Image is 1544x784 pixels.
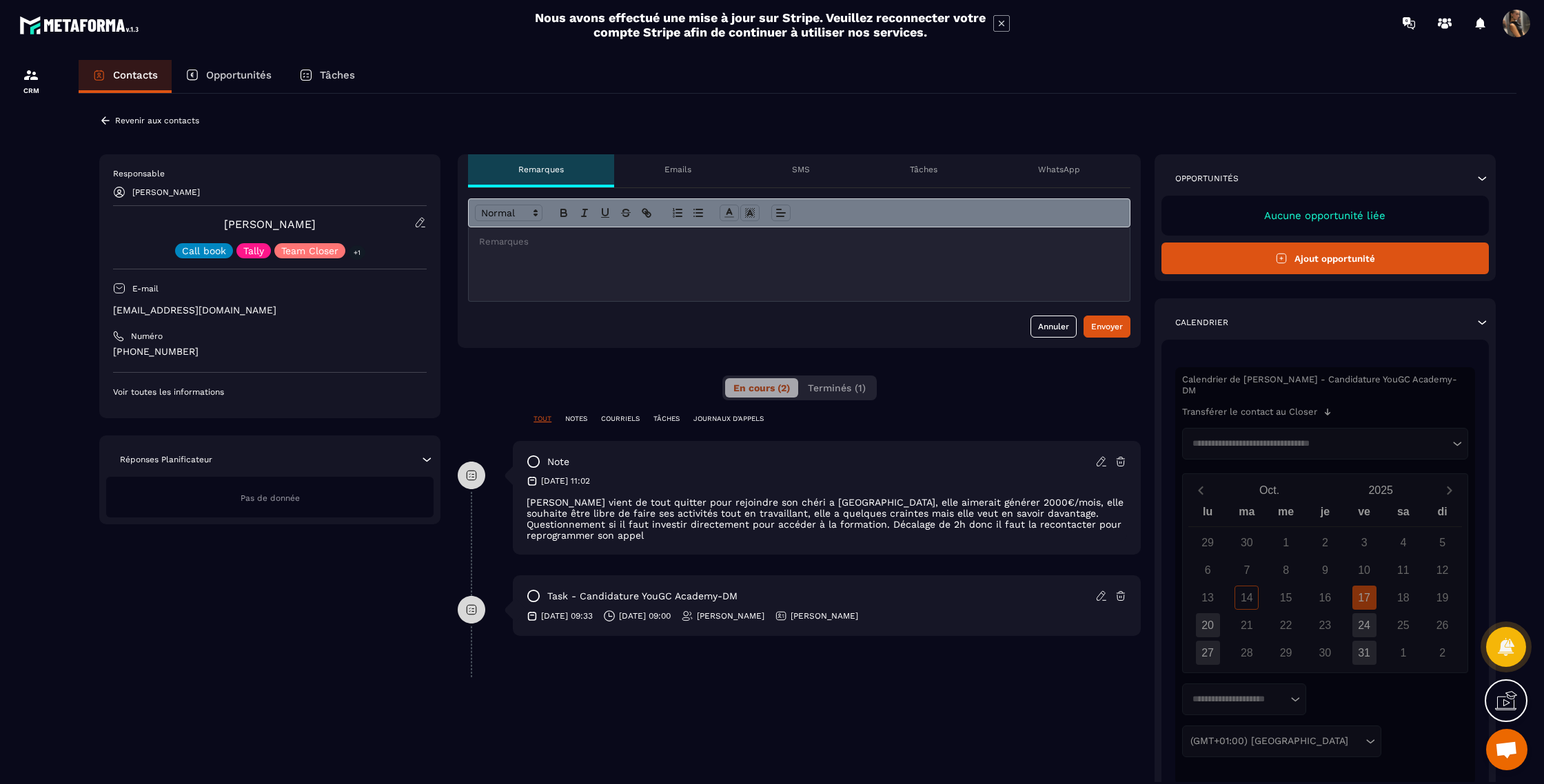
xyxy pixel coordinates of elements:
a: Tâches [285,60,369,93]
p: JOURNAUX D'APPELS [693,414,764,424]
p: Opportunités [206,69,272,81]
p: Tally [243,246,264,256]
p: WhatsApp [1038,164,1080,175]
p: NOTES [565,414,587,424]
button: En cours (2) [725,378,798,398]
p: CRM [3,87,59,94]
div: Envoyer [1091,320,1123,333]
a: formationformationCRM [3,56,59,105]
p: [PERSON_NAME] [791,610,858,621]
p: Contacts [113,69,158,81]
div: Ouvrir le chat [1486,729,1527,770]
p: note [547,455,569,468]
p: Réponses Planificateur [120,454,212,465]
p: Calendrier [1175,317,1228,328]
p: Call book [182,246,226,256]
span: Terminés (1) [808,382,866,393]
p: COURRIELS [601,414,640,424]
p: [PERSON_NAME] [132,187,200,197]
p: TOUT [534,414,551,424]
p: Opportunités [1175,173,1239,184]
p: [DATE] 11:02 [541,475,590,486]
p: [DATE] 09:33 [541,610,593,621]
p: [PHONE_NUMBER] [113,345,427,358]
a: Opportunités [172,60,285,93]
span: Pas de donnée [241,493,300,503]
button: Annuler [1030,316,1077,338]
p: [PERSON_NAME] vient de tout quitter pour rejoindre son chéri a [GEOGRAPHIC_DATA], elle aimerait g... [527,497,1127,541]
p: Tâches [910,164,937,175]
p: +1 [349,245,365,260]
p: TÂCHES [653,414,680,424]
p: Tâches [320,69,355,81]
p: [PERSON_NAME] [697,610,764,621]
button: Terminés (1) [800,378,874,398]
p: Numéro [131,331,163,342]
p: Remarques [518,164,564,175]
img: logo [19,12,143,38]
p: E-mail [132,283,159,294]
p: [EMAIL_ADDRESS][DOMAIN_NAME] [113,304,427,317]
p: Team Closer [281,246,338,256]
p: Voir toutes les informations [113,386,427,398]
span: En cours (2) [733,382,790,393]
button: Envoyer [1084,316,1130,338]
p: Aucune opportunité liée [1175,209,1475,222]
p: [DATE] 09:00 [619,610,671,621]
a: Contacts [79,60,172,93]
button: Ajout opportunité [1161,243,1489,274]
p: SMS [792,164,810,175]
img: formation [23,67,39,83]
a: [PERSON_NAME] [224,218,316,231]
p: task - Candidature YouGC Academy-DM [547,590,738,603]
h2: Nous avons effectué une mise à jour sur Stripe. Veuillez reconnecter votre compte Stripe afin de ... [534,10,986,39]
p: Responsable [113,168,427,179]
p: Revenir aux contacts [115,116,199,125]
p: Emails [664,164,691,175]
